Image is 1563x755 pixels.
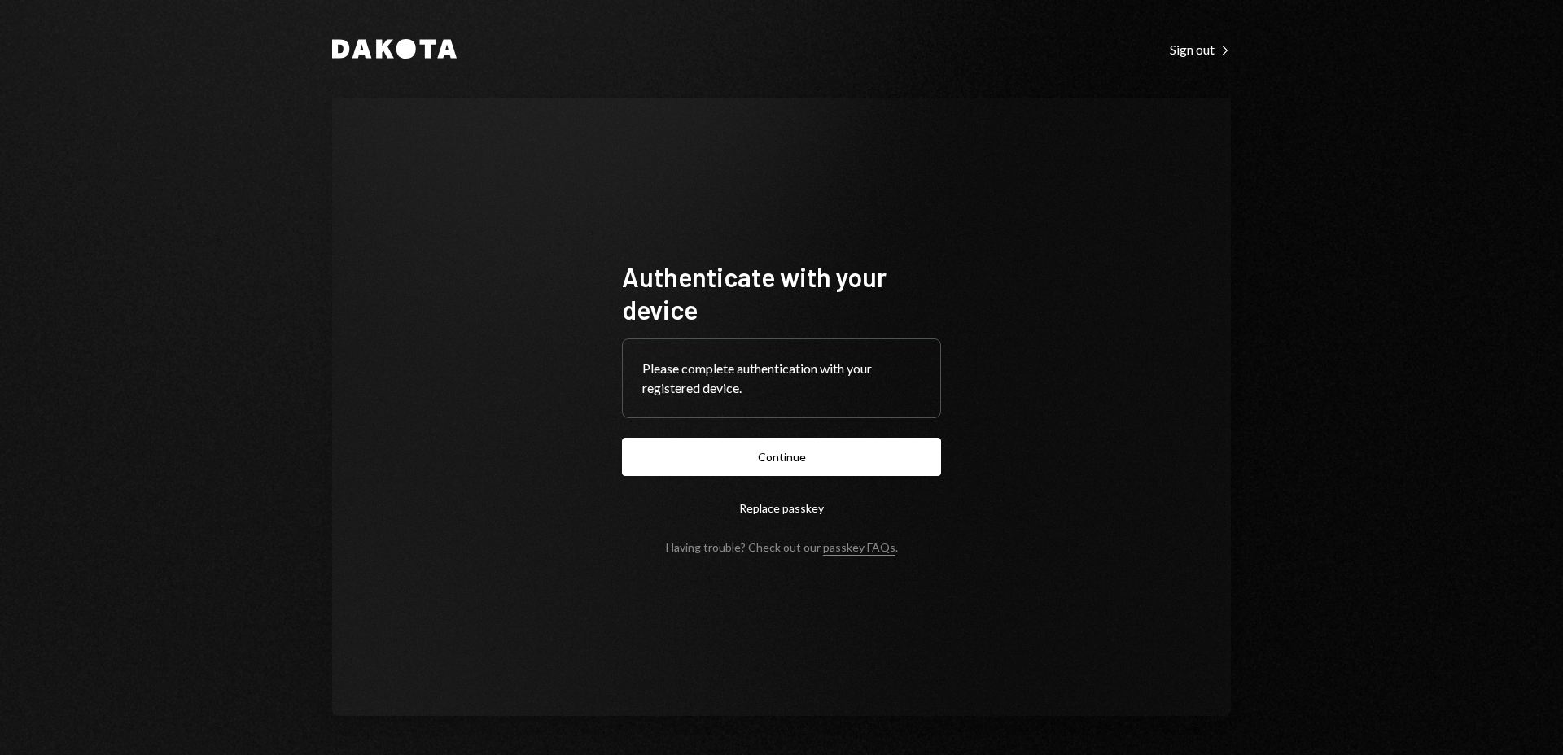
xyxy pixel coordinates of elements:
[622,260,941,325] h1: Authenticate with your device
[1170,41,1231,58] div: Sign out
[666,540,898,554] div: Having trouble? Check out our .
[823,540,895,556] a: passkey FAQs
[642,359,921,398] div: Please complete authentication with your registered device.
[622,489,941,527] button: Replace passkey
[1170,40,1231,58] a: Sign out
[622,438,941,476] button: Continue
